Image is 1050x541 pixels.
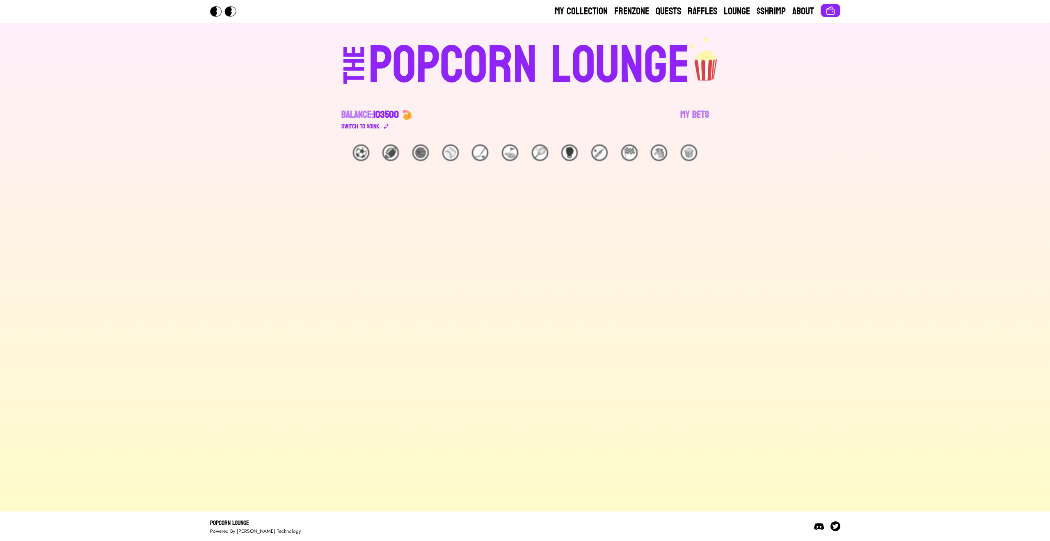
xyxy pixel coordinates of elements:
div: ⛳️ [502,144,518,161]
img: popcorn [690,36,723,82]
div: 🏁 [621,144,638,161]
div: 🥊 [561,144,578,161]
a: My Bets [680,108,709,131]
div: Balance: [341,108,399,121]
div: 🎾 [532,144,548,161]
div: ⚾️ [442,144,459,161]
span: 103500 [373,106,399,124]
div: 🏏 [591,144,608,161]
img: Twitter [830,521,840,531]
div: 🐴 [651,144,667,161]
img: 🍤 [402,110,412,120]
div: THE [339,46,369,100]
div: 🏒 [472,144,488,161]
img: Popcorn [210,6,243,17]
a: About [792,5,814,18]
img: Connect wallet [826,6,835,16]
div: Powered By [PERSON_NAME] Technology [210,528,301,534]
div: 🍿 [681,144,697,161]
a: Lounge [724,5,750,18]
a: $Shrimp [757,5,786,18]
div: Popcorn Lounge [210,518,301,528]
div: ⚽️ [353,144,369,161]
a: THEPOPCORN LOUNGEpopcorn [272,36,778,92]
div: POPCORN LOUNGE [368,39,690,92]
div: 🏈 [382,144,399,161]
div: 🏀 [412,144,429,161]
a: Quests [656,5,681,18]
a: My Collection [555,5,608,18]
a: Frenzone [614,5,649,18]
div: Switch to $ OINK [341,121,380,131]
img: Discord [814,521,824,531]
a: Raffles [688,5,717,18]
